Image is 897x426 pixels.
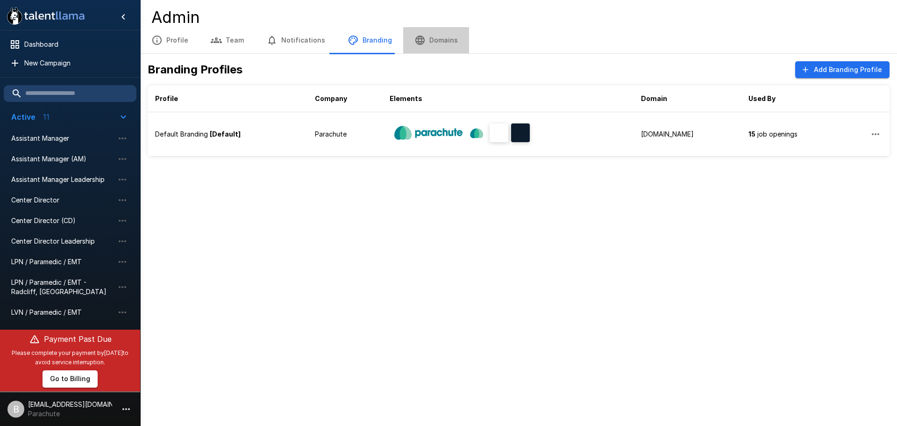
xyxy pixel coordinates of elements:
span: Brand Color [490,123,511,145]
th: Elements [382,86,633,112]
p: [DOMAIN_NAME] [641,130,733,139]
button: Notifications [255,27,336,53]
div: Interviewer [467,124,486,143]
th: Company [307,86,383,112]
span: Accent Color [511,123,533,145]
h4: Admin [151,7,886,27]
h5: Branding Profiles [148,62,242,77]
b: [Default] [210,130,241,138]
p: job openings [748,130,835,139]
button: Profile [140,27,199,53]
b: 15 [748,130,755,138]
th: Domain [634,86,741,112]
img: parachute_avatar.png [467,124,486,143]
p: Parachute [315,130,375,139]
p: Default Branding [155,130,208,139]
button: Branding [336,27,403,53]
th: Profile [148,86,307,112]
img: Banner Logo [393,123,463,142]
th: Used By [741,86,843,112]
button: Team [199,27,255,53]
button: Add Branding Profile [795,61,890,79]
button: Domains [403,27,469,53]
